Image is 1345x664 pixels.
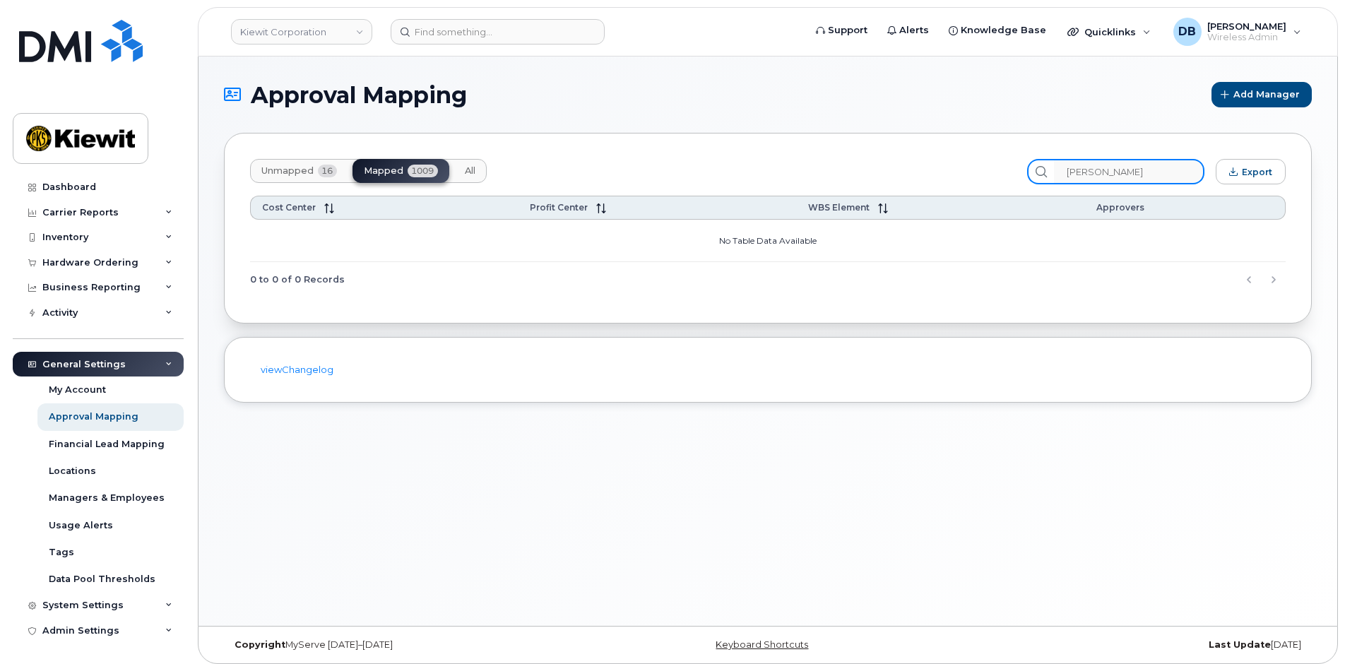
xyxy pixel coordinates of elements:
[1216,159,1286,184] button: Export
[808,202,870,213] span: WBS Element
[1054,159,1204,184] input: Search...
[1242,167,1272,177] span: Export
[1211,82,1312,107] button: Add Manager
[262,202,316,213] span: Cost Center
[1284,603,1334,653] iframe: Messenger Launcher
[261,165,314,177] span: Unmapped
[235,639,285,650] strong: Copyright
[716,639,808,650] a: Keyboard Shortcuts
[465,165,475,177] span: All
[250,220,1286,262] td: No Table Data Available
[1096,202,1144,213] span: Approvers
[224,639,586,651] div: MyServe [DATE]–[DATE]
[250,269,345,290] span: 0 to 0 of 0 Records
[251,83,467,107] span: Approval Mapping
[1233,88,1300,101] span: Add Manager
[261,364,333,375] a: viewChangelog
[318,165,337,177] span: 16
[1209,639,1271,650] strong: Last Update
[530,202,588,213] span: Profit Center
[949,639,1312,651] div: [DATE]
